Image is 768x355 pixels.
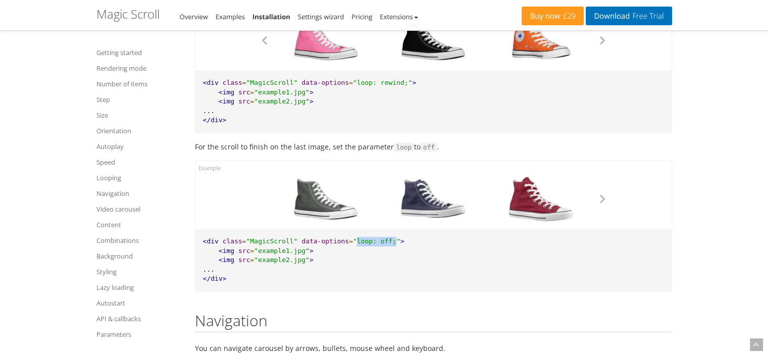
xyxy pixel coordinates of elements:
span: = [349,237,353,245]
span: <img [219,88,234,96]
span: <img [219,97,234,105]
span: "example2.jpg" [254,256,310,264]
a: Background [96,250,182,262]
span: > [310,256,314,264]
span: src [238,88,250,96]
span: > [310,88,314,96]
span: ... [203,266,215,273]
span: <div [203,237,219,245]
span: "example2.jpg" [254,97,310,105]
code: loop [394,143,414,152]
a: Content [96,219,182,231]
span: = [242,79,246,86]
a: API & callbacks [96,313,182,325]
span: data-options [301,79,349,86]
a: DownloadFree Trial [586,7,672,25]
h1: Magic Scroll [96,8,160,21]
span: src [238,247,250,255]
a: Autostart [96,297,182,309]
a: Styling [96,266,182,278]
a: Lazy loading [96,281,182,293]
code: off [421,143,437,152]
a: Video carousel [96,203,182,215]
p: For the scroll to finish on the last image, set the parameter to . [195,141,672,153]
span: <img [219,247,234,255]
a: Size [96,109,182,121]
a: Pricing [351,12,372,21]
a: Autoplay [96,140,182,153]
span: Free Trial [630,12,663,20]
a: Looping [96,172,182,184]
a: Combinations [96,234,182,246]
span: "MagicScroll" [246,79,298,86]
span: = [250,97,254,105]
span: class [223,79,242,86]
span: "loop: off;" [353,237,400,245]
span: > [310,247,314,255]
a: Overview [180,12,208,21]
span: > [310,97,314,105]
span: > [412,79,416,86]
span: £29 [560,12,576,20]
a: Examples [216,12,245,21]
span: > [400,237,404,245]
span: src [238,97,250,105]
span: data-options [301,237,349,245]
span: </div> [203,275,227,282]
span: = [250,88,254,96]
a: Installation [252,12,290,21]
span: <img [219,256,234,264]
span: src [238,256,250,264]
a: Step [96,93,182,106]
a: Orientation [96,125,182,137]
a: Parameters [96,328,182,340]
a: Navigation [96,187,182,199]
span: = [349,79,353,86]
span: = [250,247,254,255]
a: Rendering mode [96,62,182,74]
span: class [223,237,242,245]
span: "MagicScroll" [246,237,298,245]
a: Getting started [96,46,182,59]
a: Number of items [96,78,182,90]
span: "example1.jpg" [254,247,310,255]
h2: Navigation [195,312,672,332]
a: Speed [96,156,182,168]
a: Settings wizard [298,12,344,21]
span: </div> [203,116,227,124]
a: Buy now£29 [522,7,584,25]
p: You can navigate carousel by arrows, bullets, mouse wheel and keyboard. [195,342,672,354]
a: Extensions [380,12,418,21]
span: = [242,237,246,245]
span: "example1.jpg" [254,88,310,96]
span: = [250,256,254,264]
span: "loop: rewind;" [353,79,412,86]
span: <div [203,79,219,86]
span: ... [203,107,215,115]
